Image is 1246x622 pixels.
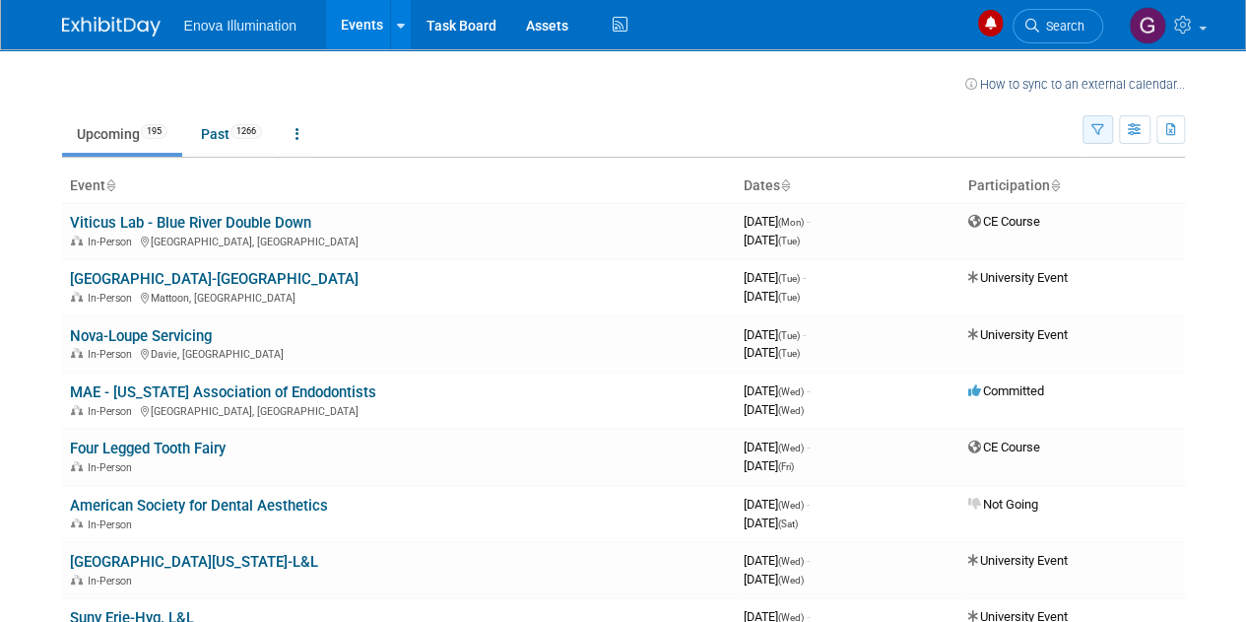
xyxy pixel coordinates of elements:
span: (Wed) [778,443,804,453]
span: (Tue) [778,292,800,303]
span: 195 [141,124,167,139]
a: Sort by Start Date [780,177,790,193]
img: In-Person Event [71,236,83,245]
div: [GEOGRAPHIC_DATA], [GEOGRAPHIC_DATA] [70,402,728,418]
span: - [803,270,806,285]
img: In-Person Event [71,518,83,528]
a: Sort by Participation Type [1050,177,1060,193]
a: MAE - [US_STATE] Association of Endodontists [70,383,376,401]
span: [DATE] [744,553,810,568]
span: [DATE] [744,270,806,285]
span: In-Person [88,405,138,418]
img: In-Person Event [71,292,83,302]
img: Garrett Alcaraz [1129,7,1166,44]
span: In-Person [88,575,138,587]
a: Past1266 [186,115,277,153]
span: (Fri) [778,461,794,472]
span: Search [1039,19,1084,34]
span: - [807,553,810,568]
img: In-Person Event [71,405,83,415]
span: University Event [968,553,1068,568]
span: [DATE] [744,497,810,512]
span: (Wed) [778,500,804,511]
th: Event [62,170,736,203]
div: Mattoon, [GEOGRAPHIC_DATA] [70,289,728,305]
th: Dates [736,170,960,203]
span: (Wed) [778,556,804,567]
span: [DATE] [744,458,794,473]
span: Not Going [968,497,1038,512]
span: [DATE] [744,572,804,587]
span: In-Person [88,461,138,474]
span: (Sat) [778,518,798,529]
span: 1266 [230,124,262,139]
th: Participation [960,170,1185,203]
span: In-Person [88,236,138,248]
span: [DATE] [744,516,798,530]
a: American Society for Dental Aesthetics [70,497,328,515]
div: [GEOGRAPHIC_DATA], [GEOGRAPHIC_DATA] [70,233,728,248]
span: - [807,497,810,512]
a: Nova-Loupe Servicing [70,327,212,345]
span: In-Person [88,518,138,531]
span: (Tue) [778,348,800,359]
span: In-Person [88,348,138,361]
div: Davie, [GEOGRAPHIC_DATA] [70,345,728,361]
span: CE Course [968,440,1040,454]
span: [DATE] [744,289,800,304]
span: University Event [968,327,1068,342]
span: University Event [968,270,1068,285]
span: - [807,383,810,398]
a: [GEOGRAPHIC_DATA]-[GEOGRAPHIC_DATA] [70,270,359,288]
span: CE Course [968,214,1040,229]
span: Committed [968,383,1044,398]
span: - [807,440,810,454]
span: [DATE] [744,214,810,229]
span: (Tue) [778,330,800,341]
span: In-Person [88,292,138,305]
a: Upcoming195 [62,115,182,153]
span: (Wed) [778,386,804,397]
span: - [807,214,810,229]
span: - [803,327,806,342]
a: [GEOGRAPHIC_DATA][US_STATE]-L&L [70,553,318,571]
span: (Wed) [778,405,804,416]
a: How to sync to an external calendar... [965,77,1185,92]
span: (Tue) [778,236,800,246]
span: [DATE] [744,345,800,360]
img: ExhibitDay [62,17,161,36]
span: [DATE] [744,327,806,342]
a: Viticus Lab - Blue River Double Down [70,214,311,232]
img: In-Person Event [71,575,83,585]
span: (Wed) [778,575,804,586]
a: Four Legged Tooth Fairy [70,440,226,457]
span: [DATE] [744,440,810,454]
span: (Tue) [778,273,800,284]
span: [DATE] [744,383,810,398]
img: In-Person Event [71,348,83,358]
a: Sort by Event Name [105,177,115,193]
span: [DATE] [744,233,800,247]
a: Search [1013,9,1103,43]
span: [DATE] [744,402,804,417]
span: Enova Illumination [184,18,296,34]
img: In-Person Event [71,461,83,471]
span: (Mon) [778,217,804,228]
